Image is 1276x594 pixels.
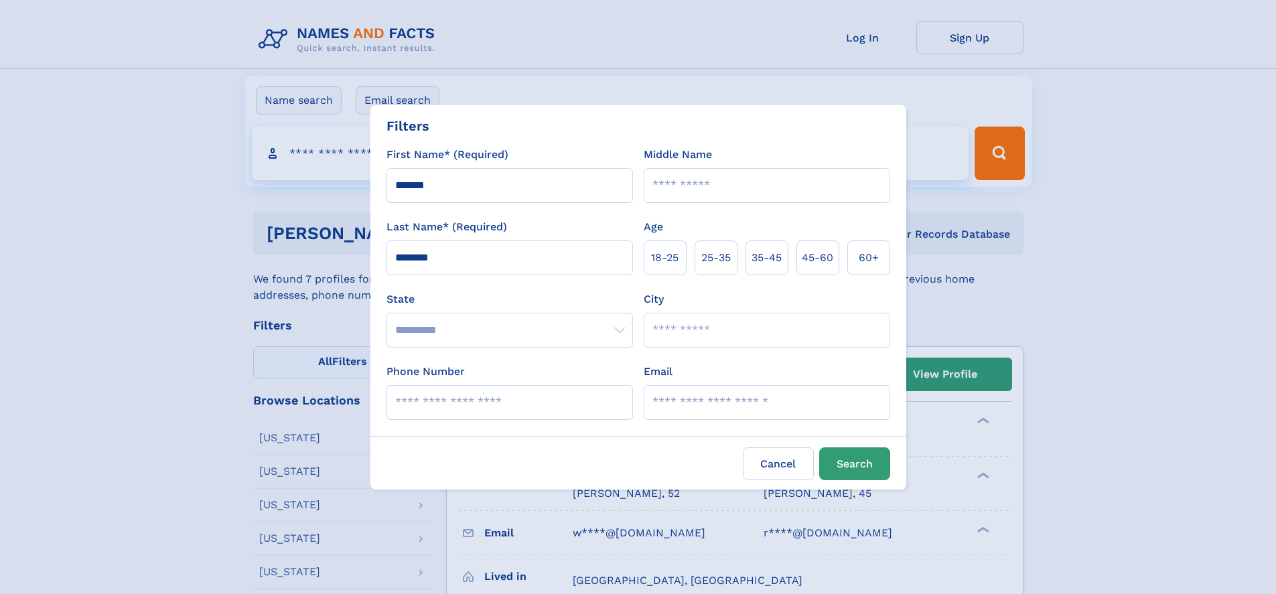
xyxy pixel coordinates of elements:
[859,250,879,266] span: 60+
[644,291,664,307] label: City
[752,250,782,266] span: 35‑45
[819,447,890,480] button: Search
[386,291,633,307] label: State
[644,147,712,163] label: Middle Name
[651,250,679,266] span: 18‑25
[743,447,814,480] label: Cancel
[386,364,465,380] label: Phone Number
[386,147,508,163] label: First Name* (Required)
[644,364,672,380] label: Email
[644,219,663,235] label: Age
[701,250,731,266] span: 25‑35
[386,116,429,136] div: Filters
[386,219,507,235] label: Last Name* (Required)
[802,250,833,266] span: 45‑60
